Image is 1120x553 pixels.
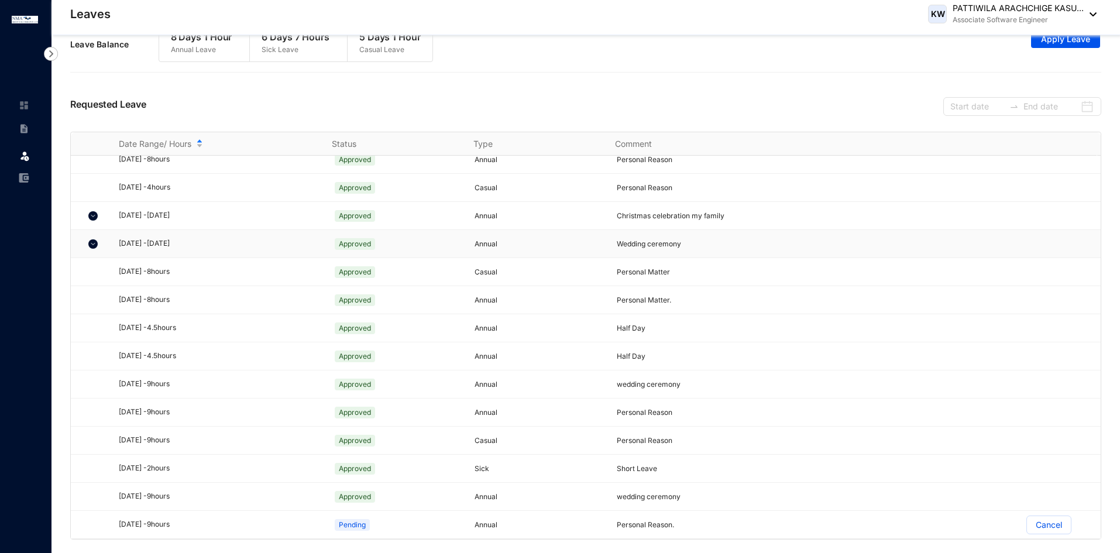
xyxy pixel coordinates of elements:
div: [DATE] - 4.5 hours [119,351,318,362]
p: Annual [475,351,603,362]
img: logo [12,16,38,23]
div: [DATE] - [DATE] [119,238,318,249]
span: Date Range/ Hours [119,138,191,150]
p: Annual [475,238,603,250]
p: 8 Days 1 Hour [171,30,232,44]
span: Approved [335,182,375,194]
span: Approved [335,266,375,278]
span: Personal Reason [617,183,672,192]
img: dropdown-black.8e83cc76930a90b1a4fdb6d089b7bf3a.svg [1084,12,1097,16]
span: Christmas celebration my family [617,211,724,220]
li: Contracts [9,117,37,140]
p: Leaves [70,6,111,22]
p: Annual [475,294,603,306]
span: Half Day [617,324,645,332]
div: [DATE] - 8 hours [119,154,318,165]
span: wedding ceremony [617,380,681,389]
p: Casual [475,435,603,446]
span: Half Day [617,352,645,360]
div: [DATE] - 8 hours [119,294,318,305]
div: [DATE] - [DATE] [119,210,318,221]
p: Cancel [1036,516,1062,534]
p: 5 Days 1 Hour [359,30,421,44]
span: Approved [335,463,375,475]
span: KW [930,10,944,18]
span: Personal Reason. [617,520,674,529]
p: PATTIWILA ARACHCHIGE KASU... [953,2,1084,14]
img: contract-unselected.99e2b2107c0a7dd48938.svg [19,123,29,134]
img: chevron-down.5dccb45ca3e6429452e9960b4a33955c.svg [88,211,98,221]
span: Personal Reason [617,155,672,164]
p: Annual [475,379,603,390]
img: nav-icon-right.af6afadce00d159da59955279c43614e.svg [44,47,58,61]
span: Approved [335,435,375,446]
span: Approved [335,407,375,418]
p: 6 Days 7 Hours [262,30,329,44]
p: Annual [475,407,603,418]
div: [DATE] - 8 hours [119,266,318,277]
span: Approved [335,238,375,250]
p: Casual [475,182,603,194]
div: [DATE] - 9 hours [119,379,318,390]
p: Annual [475,491,603,503]
p: Casual Leave [359,44,421,56]
span: Personal Matter. [617,296,671,304]
span: Approved [335,294,375,306]
div: [DATE] - 9 hours [119,491,318,502]
span: Approved [335,491,375,503]
th: Status [318,132,459,156]
p: Annual [475,154,603,166]
li: Expenses [9,166,37,190]
p: Annual [475,322,603,334]
span: Approved [335,351,375,362]
p: Sick [475,463,603,475]
p: Requested Leave [70,97,146,116]
img: leave.99b8a76c7fa76a53782d.svg [19,150,30,162]
span: Apply Leave [1041,33,1090,45]
p: Annual [475,210,603,222]
span: Short Leave [617,464,657,473]
p: Leave Balance [70,39,159,50]
div: [DATE] - 4.5 hours [119,322,318,334]
span: Wedding ceremony [617,239,681,248]
p: Sick Leave [262,44,329,56]
span: wedding ceremony [617,492,681,501]
span: Personal Reason [617,436,672,445]
th: Type [459,132,601,156]
span: Personal Matter [617,267,670,276]
span: Pending [335,519,370,531]
img: expense-unselected.2edcf0507c847f3e9e96.svg [19,173,29,183]
div: [DATE] - 9 hours [119,407,318,418]
div: [DATE] - 9 hours [119,519,318,530]
span: swap-right [1009,102,1019,111]
input: Start date [950,100,1005,113]
p: Annual [475,519,603,531]
img: home-unselected.a29eae3204392db15eaf.svg [19,100,29,111]
button: Apply Leave [1031,29,1100,48]
div: [DATE] - 2 hours [119,463,318,474]
span: to [1009,102,1019,111]
span: Approved [335,154,375,166]
p: Casual [475,266,603,278]
th: Comment [601,132,743,156]
p: Annual Leave [171,44,232,56]
span: Personal Reason [617,408,672,417]
span: Approved [335,322,375,334]
div: [DATE] - 4 hours [119,182,318,193]
img: chevron-down.5dccb45ca3e6429452e9960b4a33955c.svg [88,239,98,249]
li: Home [9,94,37,117]
span: Approved [335,379,375,390]
div: [DATE] - 9 hours [119,435,318,446]
span: Approved [335,210,375,222]
p: Associate Software Engineer [953,14,1084,26]
input: End date [1023,100,1078,113]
